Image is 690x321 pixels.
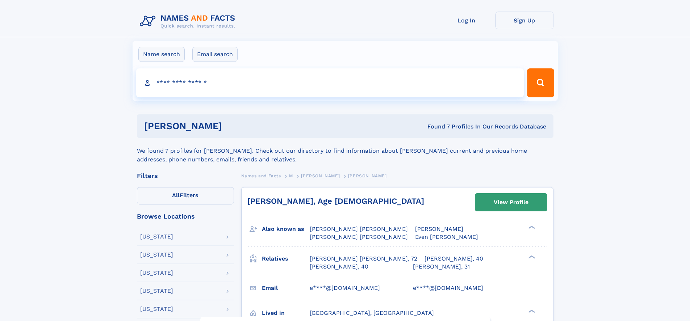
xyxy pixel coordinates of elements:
img: Logo Names and Facts [137,12,241,31]
div: ❯ [527,225,535,230]
div: [US_STATE] [140,270,173,276]
span: [PERSON_NAME] [PERSON_NAME] [310,225,408,232]
label: Name search [138,47,185,62]
div: We found 7 profiles for [PERSON_NAME]. Check out our directory to find information about [PERSON_... [137,138,553,164]
span: Even [PERSON_NAME] [415,233,478,240]
a: [PERSON_NAME], 40 [310,263,368,271]
button: Search Button [527,68,554,97]
label: Filters [137,187,234,204]
div: ❯ [527,254,535,259]
a: Log In [438,12,495,29]
a: Sign Up [495,12,553,29]
h3: Relatives [262,253,310,265]
div: View Profile [494,194,528,211]
span: All [172,192,180,199]
div: Found 7 Profiles In Our Records Database [325,123,546,131]
div: [US_STATE] [140,252,173,258]
a: [PERSON_NAME] [301,171,340,180]
h1: [PERSON_NAME] [144,122,325,131]
div: Browse Locations [137,213,234,220]
span: [PERSON_NAME] [415,225,463,232]
a: [PERSON_NAME], 40 [425,255,483,263]
span: [PERSON_NAME] [348,173,387,178]
span: [PERSON_NAME] [301,173,340,178]
div: [US_STATE] [140,234,173,240]
span: [GEOGRAPHIC_DATA], [GEOGRAPHIC_DATA] [310,309,434,316]
h3: Email [262,282,310,294]
a: M [289,171,293,180]
label: Email search [192,47,238,62]
a: [PERSON_NAME], Age [DEMOGRAPHIC_DATA] [247,197,424,206]
div: Filters [137,173,234,179]
a: Names and Facts [241,171,281,180]
input: search input [136,68,524,97]
div: [US_STATE] [140,288,173,294]
a: [PERSON_NAME] [PERSON_NAME], 72 [310,255,417,263]
a: [PERSON_NAME], 31 [413,263,470,271]
span: [PERSON_NAME] [PERSON_NAME] [310,233,408,240]
span: M [289,173,293,178]
a: View Profile [475,194,547,211]
h3: Also known as [262,223,310,235]
h3: Lived in [262,307,310,319]
div: ❯ [527,309,535,313]
div: [US_STATE] [140,306,173,312]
